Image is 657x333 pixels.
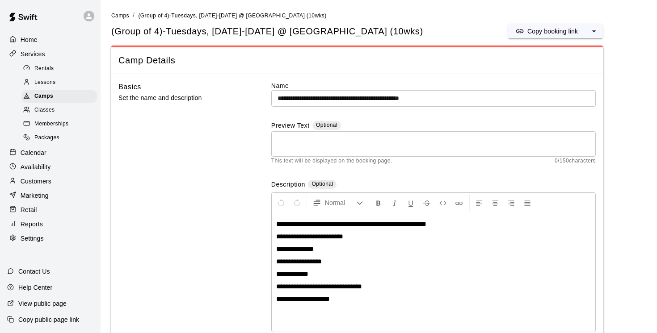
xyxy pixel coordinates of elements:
[508,24,585,38] button: Copy booking link
[34,106,55,115] span: Classes
[555,157,596,166] span: 0 / 150 characters
[472,195,487,211] button: Left Align
[7,160,93,174] a: Availability
[520,195,535,211] button: Justify Align
[118,81,141,93] h6: Basics
[309,195,367,211] button: Formatting Options
[7,217,93,231] a: Reports
[387,195,402,211] button: Format Italics
[21,177,51,186] p: Customers
[21,205,37,214] p: Retail
[7,189,93,202] a: Marketing
[325,198,356,207] span: Normal
[371,195,386,211] button: Format Bold
[21,50,45,58] p: Services
[316,122,337,128] span: Optional
[504,195,519,211] button: Right Align
[7,232,93,245] a: Settings
[133,11,135,20] li: /
[21,234,44,243] p: Settings
[18,283,52,292] p: Help Center
[34,133,59,142] span: Packages
[21,104,97,117] div: Classes
[527,27,578,36] p: Copy booking link
[7,203,93,216] a: Retail
[7,47,93,61] a: Services
[403,195,418,211] button: Format Underline
[111,12,129,19] span: Camps
[21,118,97,130] div: Memberships
[312,181,333,187] span: Optional
[21,104,101,117] a: Classes
[18,299,67,308] p: View public page
[34,78,56,87] span: Lessons
[21,148,46,157] p: Calendar
[21,62,101,75] a: Rentals
[111,12,129,19] a: Camps
[451,195,467,211] button: Insert Link
[419,195,434,211] button: Format Strikethrough
[290,195,305,211] button: Redo
[508,24,603,38] div: split button
[21,75,101,89] a: Lessons
[271,81,596,90] label: Name
[7,175,93,188] a: Customers
[34,120,68,129] span: Memberships
[21,220,43,229] p: Reports
[18,267,50,276] p: Contact Us
[21,76,97,89] div: Lessons
[21,117,101,131] a: Memberships
[271,180,305,190] label: Description
[18,315,79,324] p: Copy public page link
[21,35,38,44] p: Home
[21,90,101,104] a: Camps
[21,191,49,200] p: Marketing
[21,131,101,145] a: Packages
[21,132,97,144] div: Packages
[7,146,93,159] a: Calendar
[21,162,51,171] p: Availability
[111,25,423,37] h5: (Group of 4)-Tuesdays, [DATE]-[DATE] @ [GEOGRAPHIC_DATA] (10wks)
[34,64,54,73] span: Rentals
[118,92,243,104] p: Set the name and description
[271,121,310,131] label: Preview Text
[435,195,451,211] button: Insert Code
[274,195,289,211] button: Undo
[271,157,392,166] span: This text will be displayed on the booking page.
[21,90,97,103] div: Camps
[34,92,53,101] span: Camps
[488,195,503,211] button: Center Align
[21,62,97,75] div: Rentals
[118,54,596,67] span: Camp Details
[138,12,326,19] span: (Group of 4)-Tuesdays, [DATE]-[DATE] @ [GEOGRAPHIC_DATA] (10wks)
[7,33,93,46] a: Home
[111,11,646,21] nav: breadcrumb
[585,24,603,38] button: select merge strategy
